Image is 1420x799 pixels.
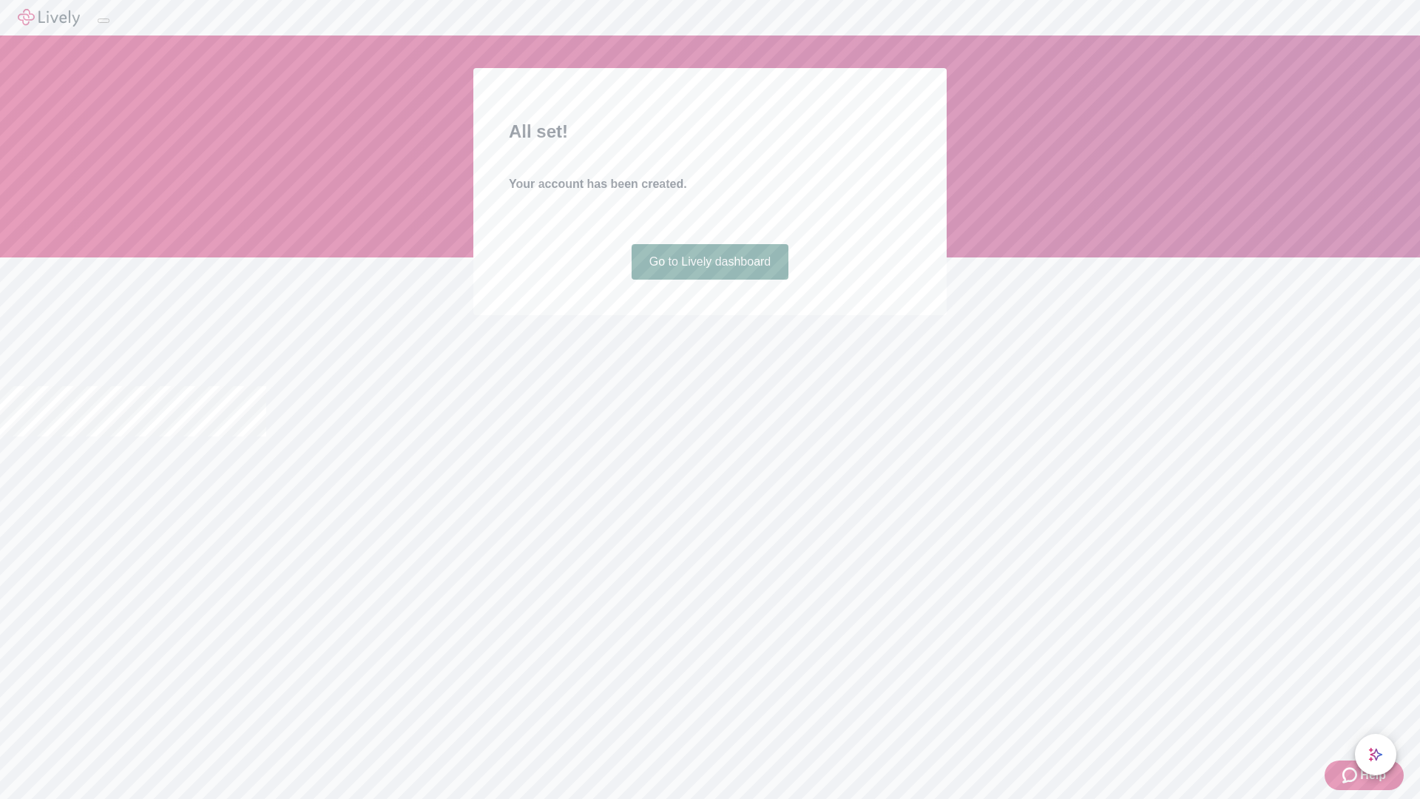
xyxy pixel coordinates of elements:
[1325,761,1404,790] button: Zendesk support iconHelp
[509,118,911,145] h2: All set!
[1355,734,1396,775] button: chat
[509,175,911,193] h4: Your account has been created.
[1342,766,1360,784] svg: Zendesk support icon
[1360,766,1386,784] span: Help
[1368,747,1383,762] svg: Lively AI Assistant
[632,244,789,280] a: Go to Lively dashboard
[18,9,80,27] img: Lively
[98,18,109,23] button: Log out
